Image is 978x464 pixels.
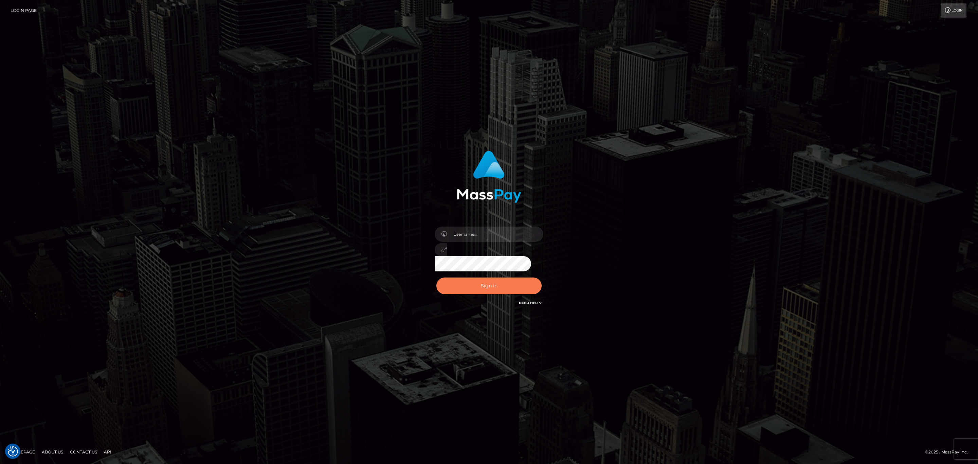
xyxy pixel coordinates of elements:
a: Login Page [11,3,37,18]
a: Login [941,3,966,18]
img: Revisit consent button [8,446,18,457]
button: Sign in [436,278,542,294]
img: MassPay Login [457,151,521,203]
div: © 2025 , MassPay Inc. [925,448,973,456]
a: Contact Us [67,447,100,457]
a: About Us [39,447,66,457]
button: Consent Preferences [8,446,18,457]
a: API [101,447,114,457]
a: Homepage [7,447,38,457]
input: Username... [447,227,543,242]
a: Need Help? [519,301,542,305]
